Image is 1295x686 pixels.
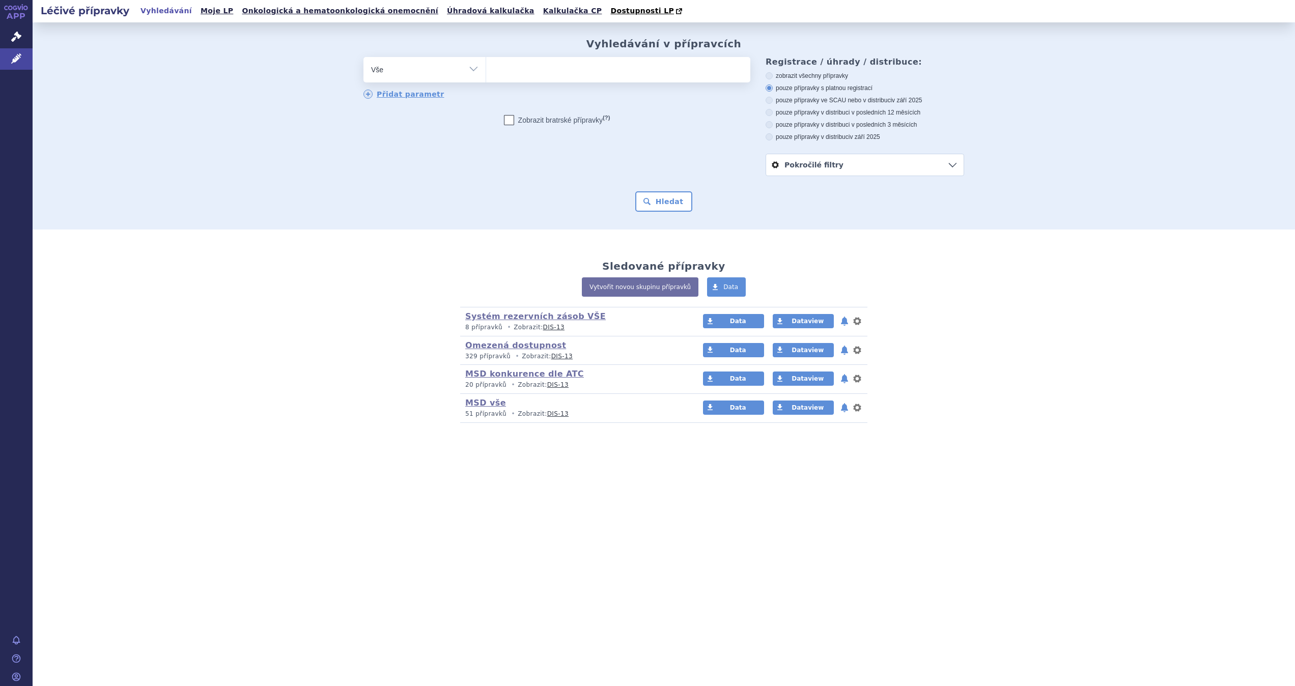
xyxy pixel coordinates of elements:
p: Zobrazit: [465,410,684,418]
a: DIS-13 [543,324,565,331]
label: pouze přípravky v distribuci v posledních 3 měsících [766,121,964,129]
span: v září 2025 [892,97,922,104]
abbr: (?) [603,115,610,121]
span: Dataview [792,318,824,325]
label: pouze přípravky v distribuci v posledních 12 měsících [766,108,964,117]
a: Dataview [773,343,834,357]
a: MSD konkurence dle ATC [465,369,584,379]
label: pouze přípravky v distribuci [766,133,964,141]
a: Data [703,371,764,386]
h2: Vyhledávání v přípravcích [586,38,742,50]
button: nastavení [852,402,862,414]
a: Dataview [773,401,834,415]
span: v září 2025 [850,133,880,140]
i: • [509,410,518,418]
span: 20 přípravků [465,381,506,388]
label: pouze přípravky s platnou registrací [766,84,964,92]
span: 329 přípravků [465,353,511,360]
button: Hledat [635,191,693,212]
span: Data [723,283,738,291]
span: Dataview [792,375,824,382]
a: Přidat parametr [363,90,444,99]
button: nastavení [852,315,862,327]
span: Data [730,347,746,354]
span: Data [730,318,746,325]
a: Dostupnosti LP [607,4,687,18]
span: Data [730,375,746,382]
span: 51 přípravků [465,410,506,417]
button: notifikace [839,344,850,356]
p: Zobrazit: [465,381,684,389]
a: MSD vše [465,398,506,408]
p: Zobrazit: [465,352,684,361]
button: nastavení [852,373,862,385]
a: Onkologická a hematoonkologická onemocnění [239,4,441,18]
h2: Léčivé přípravky [33,4,137,18]
button: notifikace [839,315,850,327]
label: zobrazit všechny přípravky [766,72,964,80]
i: • [504,323,514,332]
a: Systém rezervních zásob VŠE [465,311,606,321]
p: Zobrazit: [465,323,684,332]
span: Dostupnosti LP [610,7,674,15]
h3: Registrace / úhrady / distribuce: [766,57,964,67]
a: Dataview [773,371,834,386]
h2: Sledované přípravky [602,260,725,272]
a: Data [703,314,764,328]
a: Omezená dostupnost [465,340,566,350]
a: Dataview [773,314,834,328]
a: Pokročilé filtry [766,154,964,176]
label: pouze přípravky ve SCAU nebo v distribuci [766,96,964,104]
a: DIS-13 [547,410,569,417]
a: Vyhledávání [137,4,195,18]
span: Dataview [792,347,824,354]
a: DIS-13 [551,353,573,360]
span: 8 přípravků [465,324,502,331]
a: Data [703,343,764,357]
button: nastavení [852,344,862,356]
a: Data [703,401,764,415]
span: Dataview [792,404,824,411]
i: • [509,381,518,389]
span: Data [730,404,746,411]
a: Vytvořit novou skupinu přípravků [582,277,698,297]
i: • [513,352,522,361]
a: Moje LP [198,4,236,18]
button: notifikace [839,373,850,385]
label: Zobrazit bratrské přípravky [504,115,610,125]
button: notifikace [839,402,850,414]
a: Úhradová kalkulačka [444,4,538,18]
a: Kalkulačka CP [540,4,605,18]
a: Data [707,277,746,297]
a: DIS-13 [547,381,569,388]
